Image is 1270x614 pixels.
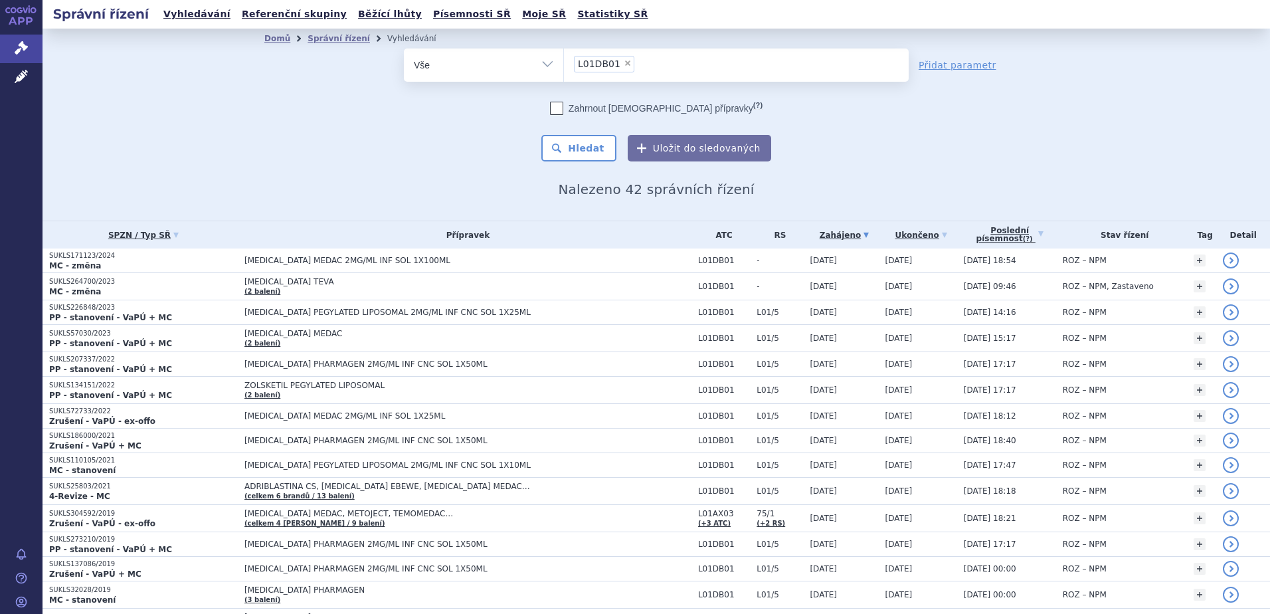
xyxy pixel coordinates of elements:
[387,29,454,49] li: Vyhledávání
[757,436,803,445] span: L01/5
[558,181,754,197] span: Nalezeno 42 správních řízení
[964,436,1016,445] span: [DATE] 18:40
[1223,330,1239,346] a: detail
[49,441,141,451] strong: Zrušení - VaPÚ + MC
[757,540,803,549] span: L01/5
[624,59,632,67] span: ×
[885,590,913,599] span: [DATE]
[810,460,837,470] span: [DATE]
[244,288,280,295] a: (2 balení)
[49,303,238,312] p: SUKLS226848/2023
[49,519,155,528] strong: Zrušení - VaPÚ - ex-offo
[757,590,803,599] span: L01/5
[49,466,116,475] strong: MC - stanovení
[49,417,155,426] strong: Zrušení - VaPÚ - ex-offo
[628,135,771,161] button: Uložit do sledovaných
[49,381,238,390] p: SUKLS134151/2022
[49,339,172,348] strong: PP - stanovení - VaPÚ + MC
[964,221,1056,249] a: Poslednípísemnost(?)
[1063,460,1107,470] span: ROZ – NPM
[885,514,913,523] span: [DATE]
[698,520,731,527] a: (+3 ATC)
[698,385,750,395] span: L01DB01
[885,359,913,369] span: [DATE]
[244,329,577,338] span: [MEDICAL_DATA] MEDAC
[810,486,837,496] span: [DATE]
[1223,408,1239,424] a: detail
[885,540,913,549] span: [DATE]
[691,221,750,249] th: ATC
[757,411,803,421] span: L01/5
[885,385,913,395] span: [DATE]
[1223,561,1239,577] a: detail
[1194,435,1206,447] a: +
[885,334,913,343] span: [DATE]
[43,5,159,23] h2: Správní řízení
[550,102,763,115] label: Zahrnout [DEMOGRAPHIC_DATA] přípravky
[964,564,1016,573] span: [DATE] 00:00
[964,486,1016,496] span: [DATE] 18:18
[964,540,1016,549] span: [DATE] 17:17
[964,385,1016,395] span: [DATE] 17:17
[698,436,750,445] span: L01DB01
[1223,457,1239,473] a: detail
[757,256,803,265] span: -
[1187,221,1217,249] th: Tag
[244,540,577,549] span: [MEDICAL_DATA] PHARMAGEN 2MG/ML INF CNC SOL 1X50ML
[49,595,116,605] strong: MC - stanovení
[757,308,803,317] span: L01/5
[885,486,913,496] span: [DATE]
[518,5,570,23] a: Moje SŘ
[810,282,837,291] span: [DATE]
[698,308,750,317] span: L01DB01
[757,486,803,496] span: L01/5
[964,590,1016,599] span: [DATE] 00:00
[49,407,238,416] p: SUKLS72733/2022
[49,585,238,595] p: SUKLS32028/2019
[1194,332,1206,344] a: +
[885,460,913,470] span: [DATE]
[49,251,238,260] p: SUKLS171123/2024
[1223,483,1239,499] a: detail
[244,308,577,317] span: [MEDICAL_DATA] PEGYLATED LIPOSOMAL 2MG/ML INF CNC SOL 1X25ML
[1194,485,1206,497] a: +
[429,5,515,23] a: Písemnosti SŘ
[1223,510,1239,526] a: detail
[49,569,141,579] strong: Zrušení - VaPÚ + MC
[244,482,577,491] span: ADRIBLASTINA CS, [MEDICAL_DATA] EBEWE, [MEDICAL_DATA] MEDAC…
[1063,486,1107,496] span: ROZ – NPM
[698,540,750,549] span: L01DB01
[757,334,803,343] span: L01/5
[573,5,652,23] a: Statistiky SŘ
[757,282,803,291] span: -
[49,329,238,338] p: SUKLS57030/2023
[238,5,351,23] a: Referenční skupiny
[1063,334,1107,343] span: ROZ – NPM
[964,308,1016,317] span: [DATE] 14:16
[885,436,913,445] span: [DATE]
[964,256,1016,265] span: [DATE] 18:54
[49,391,172,400] strong: PP - stanovení - VaPÚ + MC
[238,221,691,249] th: Přípravek
[49,492,110,501] strong: 4-Revize - MC
[244,509,577,518] span: [MEDICAL_DATA] MEDAC, METOJECT, TEMOMEDAC…
[1063,282,1154,291] span: ROZ – NPM, Zastaveno
[1063,540,1107,549] span: ROZ – NPM
[1063,256,1107,265] span: ROZ – NPM
[1223,536,1239,552] a: detail
[244,359,577,369] span: [MEDICAL_DATA] PHARMAGEN 2MG/ML INF CNC SOL 1X50ML
[1063,436,1107,445] span: ROZ – NPM
[1063,564,1107,573] span: ROZ – NPM
[810,540,837,549] span: [DATE]
[49,456,238,465] p: SUKLS110105/2021
[1063,411,1107,421] span: ROZ – NPM
[1223,278,1239,294] a: detail
[49,277,238,286] p: SUKLS264700/2023
[698,256,750,265] span: L01DB01
[1063,308,1107,317] span: ROZ – NPM
[244,340,280,347] a: (2 balení)
[244,381,577,390] span: ZOLSKETIL PEGYLATED LIPOSOMAL
[757,564,803,573] span: L01/5
[885,282,913,291] span: [DATE]
[49,261,101,270] strong: MC - změna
